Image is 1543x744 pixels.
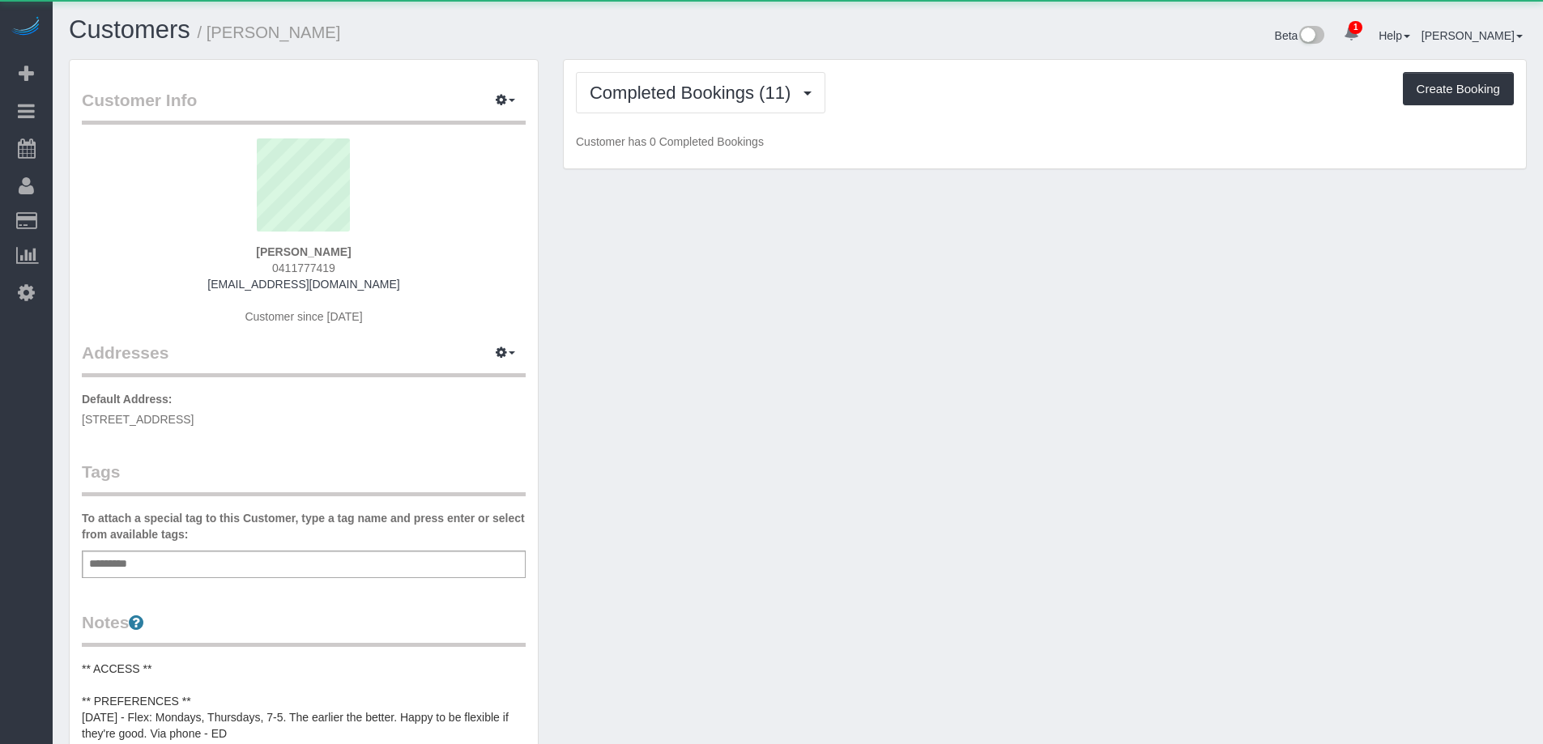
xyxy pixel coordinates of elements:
a: 1 [1336,16,1367,52]
legend: Tags [82,460,526,496]
a: Beta [1275,29,1325,42]
a: [PERSON_NAME] [1422,29,1523,42]
label: To attach a special tag to this Customer, type a tag name and press enter or select from availabl... [82,510,526,542]
a: Help [1379,29,1410,42]
button: Create Booking [1403,72,1514,106]
span: [STREET_ADDRESS] [82,413,194,426]
img: New interface [1298,26,1324,47]
label: Default Address: [82,391,173,407]
strong: [PERSON_NAME] [256,245,351,258]
a: Customers [69,15,190,44]
span: 0411777419 [272,261,335,274]
span: Completed Bookings (11) [590,83,799,103]
button: Completed Bookings (11) [576,72,825,113]
img: Automaid Logo [10,16,42,39]
small: / [PERSON_NAME] [198,23,341,41]
span: 1 [1349,21,1362,34]
legend: Customer Info [82,88,526,125]
p: Customer has 0 Completed Bookings [576,134,1514,150]
a: [EMAIL_ADDRESS][DOMAIN_NAME] [207,278,399,291]
span: Customer since [DATE] [245,310,362,323]
legend: Notes [82,610,526,647]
